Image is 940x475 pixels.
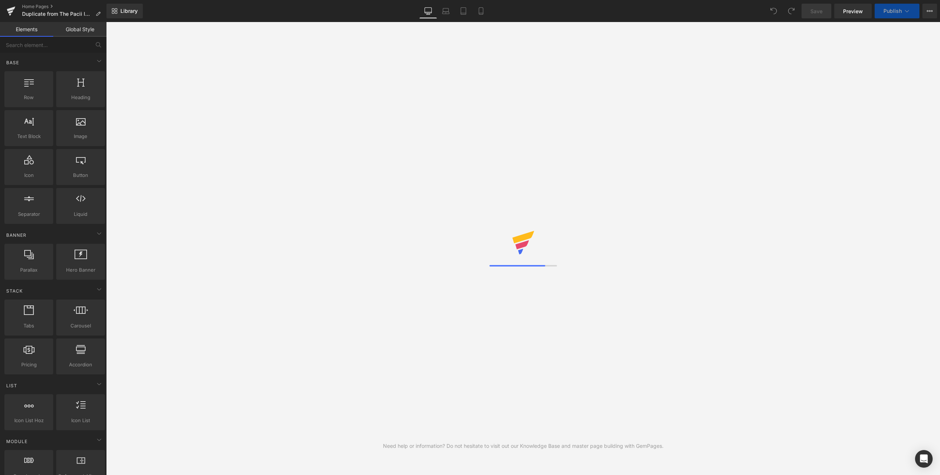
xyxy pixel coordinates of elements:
[120,8,138,14] span: Library
[58,322,103,330] span: Carousel
[22,11,93,17] span: Duplicate from The Pacii landing page
[883,8,902,14] span: Publish
[58,171,103,179] span: Button
[875,4,919,18] button: Publish
[58,133,103,140] span: Image
[455,4,472,18] a: Tablet
[922,4,937,18] button: More
[472,4,490,18] a: Mobile
[843,7,863,15] span: Preview
[58,94,103,101] span: Heading
[6,287,23,294] span: Stack
[7,171,51,179] span: Icon
[437,4,455,18] a: Laptop
[834,4,872,18] a: Preview
[766,4,781,18] button: Undo
[915,450,933,468] div: Open Intercom Messenger
[7,361,51,369] span: Pricing
[106,4,143,18] a: New Library
[784,4,799,18] button: Redo
[7,210,51,218] span: Separator
[7,266,51,274] span: Parallax
[810,7,822,15] span: Save
[7,133,51,140] span: Text Block
[22,4,106,10] a: Home Pages
[6,382,18,389] span: List
[419,4,437,18] a: Desktop
[58,210,103,218] span: Liquid
[7,94,51,101] span: Row
[7,417,51,424] span: Icon List Hoz
[6,438,28,445] span: Module
[7,322,51,330] span: Tabs
[58,361,103,369] span: Accordion
[6,59,20,66] span: Base
[383,442,664,450] div: Need help or information? Do not hesitate to visit out our Knowledge Base and master page buildin...
[58,266,103,274] span: Hero Banner
[6,232,27,239] span: Banner
[53,22,106,37] a: Global Style
[58,417,103,424] span: Icon List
